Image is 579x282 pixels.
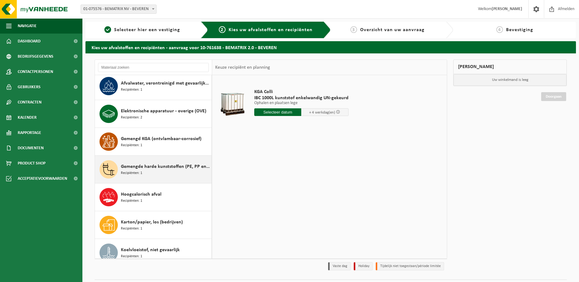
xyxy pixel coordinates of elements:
li: Vaste dag [328,262,351,270]
h2: Kies uw afvalstoffen en recipiënten - aanvraag voor 10-761638 - BEMATRIX 2.0 - BEVEREN [85,41,576,53]
span: Contracten [18,95,42,110]
span: IBC 1000L kunststof enkelwandig UN-gekeurd [254,95,349,101]
span: KGA Colli [254,89,349,95]
div: Keuze recipiënt en planning [212,60,273,75]
span: Recipiënten: 2 [121,115,142,121]
span: Navigatie [18,18,37,34]
span: Bedrijfsgegevens [18,49,53,64]
span: Kies uw afvalstoffen en recipiënten [229,27,313,32]
span: Bevestiging [506,27,533,32]
span: Gemengd KGA (ontvlambaar-corrosief) [121,135,201,143]
span: Recipiënten: 1 [121,198,142,204]
p: Uw winkelmand is leeg [454,74,566,86]
span: 01-075576 - BEMATRIX NV - BEVEREN [81,5,156,13]
span: Selecteer hier een vestiging [114,27,180,32]
span: Afvalwater, verontreinigd met gevaarlijke producten [121,80,210,87]
span: Gebruikers [18,79,41,95]
span: + 4 werkdag(en) [309,110,335,114]
span: Recipiënten: 1 [121,143,142,148]
span: Recipiënten: 1 [121,170,142,176]
button: Hoogcalorisch afval Recipiënten: 1 [95,183,212,211]
button: Karton/papier, los (bedrijven) Recipiënten: 1 [95,211,212,239]
a: 1Selecteer hier een vestiging [89,26,196,34]
input: Materiaal zoeken [98,63,209,72]
span: Rapportage [18,125,41,140]
span: Kalender [18,110,37,125]
li: Holiday [354,262,373,270]
span: Karton/papier, los (bedrijven) [121,219,183,226]
button: Afvalwater, verontreinigd met gevaarlijke producten Recipiënten: 1 [95,72,212,100]
p: Ophalen en plaatsen lege [254,101,349,105]
span: Koelvloeistof, niet gevaarlijk [121,246,180,254]
a: Doorgaan [541,92,566,101]
span: 2 [219,26,226,33]
button: Elektronische apparatuur - overige (OVE) Recipiënten: 2 [95,100,212,128]
button: Koelvloeistof, niet gevaarlijk Recipiënten: 1 [95,239,212,267]
li: Tijdelijk niet toegestaan/période limitée [376,262,444,270]
span: Recipiënten: 1 [121,226,142,232]
span: Dashboard [18,34,41,49]
span: 01-075576 - BEMATRIX NV - BEVEREN [81,5,157,14]
div: [PERSON_NAME] [453,60,567,74]
span: Product Shop [18,156,45,171]
button: Gemengd KGA (ontvlambaar-corrosief) Recipiënten: 1 [95,128,212,156]
span: Contactpersonen [18,64,53,79]
span: Gemengde harde kunststoffen (PE, PP en PVC), recycleerbaar (industrieel) [121,163,210,170]
span: Documenten [18,140,44,156]
input: Selecteer datum [254,108,302,116]
span: 4 [496,26,503,33]
span: Recipiënten: 1 [121,254,142,259]
span: Hoogcalorisch afval [121,191,161,198]
span: 3 [350,26,357,33]
strong: [PERSON_NAME] [492,7,522,11]
span: Elektronische apparatuur - overige (OVE) [121,107,206,115]
span: Recipiënten: 1 [121,87,142,93]
span: Acceptatievoorwaarden [18,171,67,186]
span: 1 [104,26,111,33]
button: Gemengde harde kunststoffen (PE, PP en PVC), recycleerbaar (industrieel) Recipiënten: 1 [95,156,212,183]
span: Overzicht van uw aanvraag [360,27,425,32]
